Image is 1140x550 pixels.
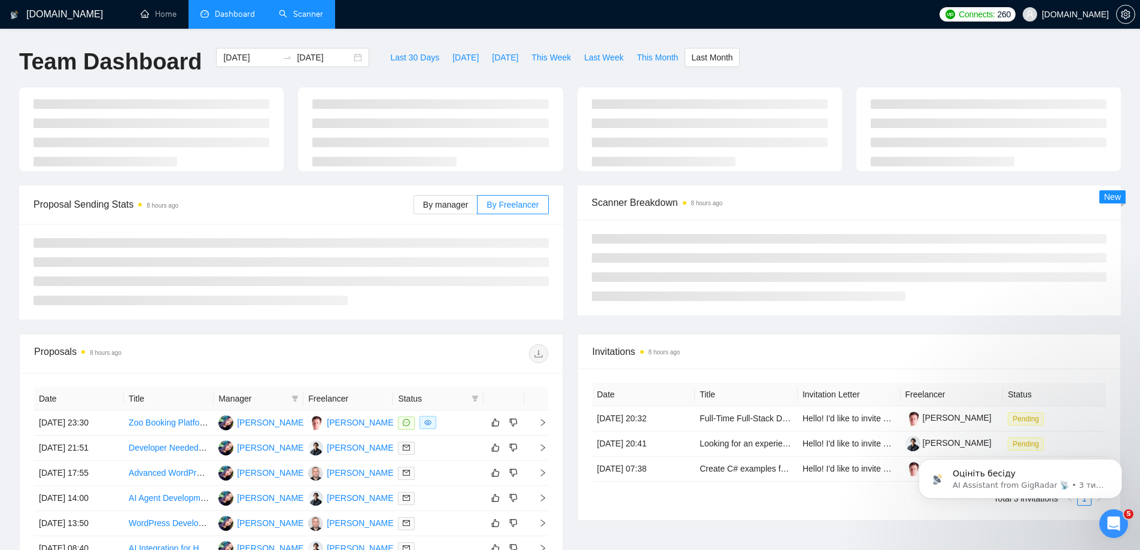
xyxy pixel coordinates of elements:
[34,411,124,436] td: [DATE] 23:30
[488,516,503,530] button: like
[218,467,306,477] a: SM[PERSON_NAME]
[509,468,518,478] span: dislike
[700,439,881,448] a: Looking for an experienced Full-Stack Developer
[289,390,301,408] span: filter
[291,395,299,402] span: filter
[129,518,354,528] a: WordPress Developer for Monthly Maintenance and Updates
[237,491,306,505] div: [PERSON_NAME]
[124,436,214,461] td: Developer Needed for Tender Information Extraction System Using LLM
[491,443,500,452] span: like
[509,493,518,503] span: dislike
[901,434,1140,518] iframe: Intercom notifications повідомлення
[509,518,518,528] span: dislike
[695,406,798,432] td: Full-Time Full-Stack Developer for SaaS Business
[34,486,124,511] td: [DATE] 14:00
[237,466,306,479] div: [PERSON_NAME]
[592,457,695,482] td: [DATE] 07:38
[1099,509,1128,538] iframe: Intercom live chat
[491,493,500,503] span: like
[308,516,323,531] img: VM
[1008,412,1044,426] span: Pending
[129,468,379,478] a: Advanced WordPress Manager for Blog Posts and Page Integration
[308,417,396,427] a: VO[PERSON_NAME]
[700,414,886,423] a: Full-Time Full-Stack Developer for SaaS Business
[998,8,1011,21] span: 260
[1003,383,1106,406] th: Status
[237,441,306,454] div: [PERSON_NAME]
[529,519,547,527] span: right
[905,413,992,423] a: [PERSON_NAME]
[34,461,124,486] td: [DATE] 17:55
[308,518,396,527] a: VM[PERSON_NAME]
[423,200,468,209] span: By manager
[592,432,695,457] td: [DATE] 20:41
[488,440,503,455] button: like
[384,48,446,67] button: Last 30 Days
[901,383,1004,406] th: Freelancer
[452,51,479,64] span: [DATE]
[525,48,577,67] button: This Week
[124,411,214,436] td: Zoo Booking Platform Development for Web and Mobile
[218,493,306,502] a: SM[PERSON_NAME]
[488,415,503,430] button: like
[695,457,798,482] td: Create C# examples for new open-source web application framework
[124,461,214,486] td: Advanced WordPress Manager for Blog Posts and Page Integration
[506,516,521,530] button: dislike
[218,415,233,430] img: SM
[218,466,233,481] img: SM
[237,416,306,429] div: [PERSON_NAME]
[403,419,410,426] span: message
[1116,10,1135,19] a: setting
[649,349,680,355] time: 8 hours ago
[403,444,410,451] span: mail
[327,516,396,530] div: [PERSON_NAME]
[577,48,630,67] button: Last Week
[282,53,292,62] span: swap-right
[218,518,306,527] a: SM[PERSON_NAME]
[488,491,503,505] button: like
[469,390,481,408] span: filter
[946,10,955,19] img: upwork-logo.png
[506,466,521,480] button: dislike
[691,200,723,206] time: 8 hours ago
[237,516,306,530] div: [PERSON_NAME]
[129,493,321,503] a: AI Agent Development for Sales Project Assignment
[529,443,547,452] span: right
[218,516,233,531] img: SM
[308,442,396,452] a: BH[PERSON_NAME]
[34,511,124,536] td: [DATE] 13:50
[592,406,695,432] td: [DATE] 20:32
[529,494,547,502] span: right
[584,51,624,64] span: Last Week
[592,195,1107,210] span: Scanner Breakdown
[491,518,500,528] span: like
[959,8,995,21] span: Connects:
[303,387,393,411] th: Freelancer
[327,441,396,454] div: [PERSON_NAME]
[34,436,124,461] td: [DATE] 21:51
[200,10,209,18] span: dashboard
[218,417,306,427] a: SM[PERSON_NAME]
[282,53,292,62] span: to
[685,48,739,67] button: Last Month
[592,344,1106,359] span: Invitations
[129,443,395,452] a: Developer Needed for Tender Information Extraction System Using LLM
[529,418,547,427] span: right
[223,51,278,64] input: Start date
[215,9,255,19] span: Dashboard
[308,491,323,506] img: BH
[798,383,901,406] th: Invitation Letter
[424,419,431,426] span: eye
[509,443,518,452] span: dislike
[691,51,732,64] span: Last Month
[34,344,291,363] div: Proposals
[1124,509,1133,519] span: 5
[327,416,396,429] div: [PERSON_NAME]
[218,392,287,405] span: Manager
[488,466,503,480] button: like
[531,51,571,64] span: This Week
[1008,414,1048,423] a: Pending
[529,469,547,477] span: right
[1116,5,1135,24] button: setting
